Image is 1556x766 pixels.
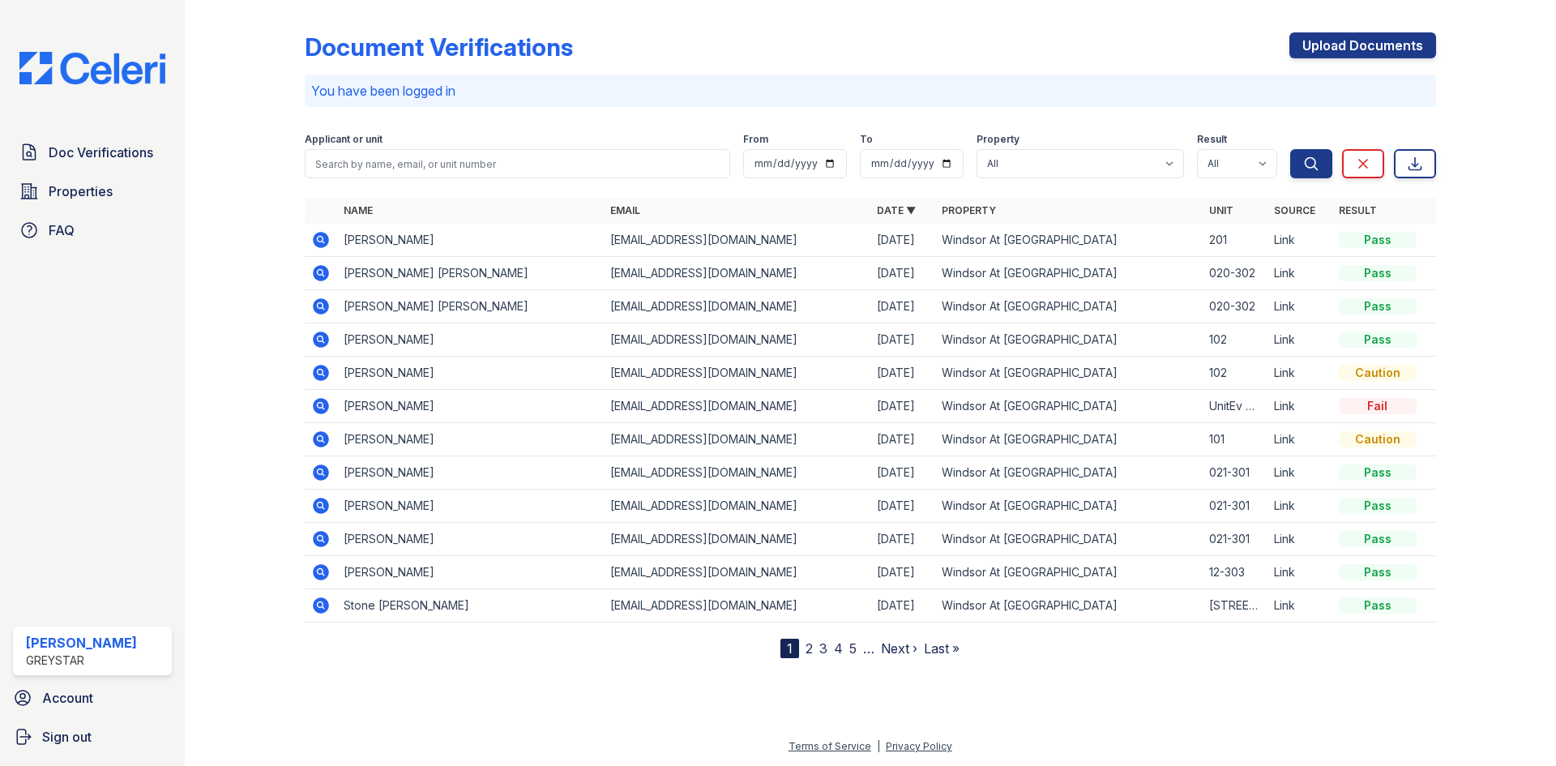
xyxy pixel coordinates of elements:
[6,52,178,84] img: CE_Logo_Blue-a8612792a0a2168367f1c8372b55b34899dd931a85d93a1a3d3e32e68fde9ad4.png
[337,290,604,323] td: [PERSON_NAME] [PERSON_NAME]
[337,357,604,390] td: [PERSON_NAME]
[870,423,935,456] td: [DATE]
[337,556,604,589] td: [PERSON_NAME]
[337,323,604,357] td: [PERSON_NAME]
[1339,597,1417,614] div: Pass
[1203,490,1267,523] td: 021-301
[924,640,960,657] a: Last »
[604,224,870,257] td: [EMAIL_ADDRESS][DOMAIN_NAME]
[337,423,604,456] td: [PERSON_NAME]
[604,323,870,357] td: [EMAIL_ADDRESS][DOMAIN_NAME]
[935,390,1202,423] td: Windsor At [GEOGRAPHIC_DATA]
[6,721,178,753] a: Sign out
[1339,498,1417,514] div: Pass
[337,490,604,523] td: [PERSON_NAME]
[1267,523,1332,556] td: Link
[870,556,935,589] td: [DATE]
[26,653,137,669] div: Greystar
[935,456,1202,490] td: Windsor At [GEOGRAPHIC_DATA]
[610,204,640,216] a: Email
[935,490,1202,523] td: Windsor At [GEOGRAPHIC_DATA]
[1203,323,1267,357] td: 102
[1339,204,1377,216] a: Result
[1267,390,1332,423] td: Link
[1289,32,1436,58] a: Upload Documents
[604,490,870,523] td: [EMAIL_ADDRESS][DOMAIN_NAME]
[6,682,178,714] a: Account
[1339,298,1417,315] div: Pass
[870,490,935,523] td: [DATE]
[305,32,573,62] div: Document Verifications
[870,257,935,290] td: [DATE]
[935,589,1202,623] td: Windsor At [GEOGRAPHIC_DATA]
[935,224,1202,257] td: Windsor At [GEOGRAPHIC_DATA]
[337,257,604,290] td: [PERSON_NAME] [PERSON_NAME]
[977,133,1020,146] label: Property
[935,290,1202,323] td: Windsor At [GEOGRAPHIC_DATA]
[789,740,871,752] a: Terms of Service
[1267,490,1332,523] td: Link
[819,640,827,657] a: 3
[1203,290,1267,323] td: 020-302
[1203,456,1267,490] td: 021-301
[49,220,75,240] span: FAQ
[1339,332,1417,348] div: Pass
[305,133,383,146] label: Applicant or unit
[870,390,935,423] td: [DATE]
[834,640,843,657] a: 4
[604,556,870,589] td: [EMAIL_ADDRESS][DOMAIN_NAME]
[337,390,604,423] td: [PERSON_NAME]
[1203,224,1267,257] td: 201
[881,640,917,657] a: Next ›
[863,639,874,658] span: …
[1339,564,1417,580] div: Pass
[870,589,935,623] td: [DATE]
[49,182,113,201] span: Properties
[337,589,604,623] td: Stone [PERSON_NAME]
[935,423,1202,456] td: Windsor At [GEOGRAPHIC_DATA]
[1203,257,1267,290] td: 020-302
[42,727,92,747] span: Sign out
[806,640,813,657] a: 2
[1339,398,1417,414] div: Fail
[337,456,604,490] td: [PERSON_NAME]
[1203,390,1267,423] td: UnitEv 012-102
[1274,204,1315,216] a: Source
[13,136,172,169] a: Doc Verifications
[1203,523,1267,556] td: 021-301
[1267,290,1332,323] td: Link
[604,357,870,390] td: [EMAIL_ADDRESS][DOMAIN_NAME]
[1197,133,1227,146] label: Result
[877,204,916,216] a: Date ▼
[604,290,870,323] td: [EMAIL_ADDRESS][DOMAIN_NAME]
[1267,357,1332,390] td: Link
[26,633,137,653] div: [PERSON_NAME]
[1267,589,1332,623] td: Link
[870,224,935,257] td: [DATE]
[935,556,1202,589] td: Windsor At [GEOGRAPHIC_DATA]
[1339,464,1417,481] div: Pass
[337,523,604,556] td: [PERSON_NAME]
[604,423,870,456] td: [EMAIL_ADDRESS][DOMAIN_NAME]
[886,740,952,752] a: Privacy Policy
[935,257,1202,290] td: Windsor At [GEOGRAPHIC_DATA]
[337,224,604,257] td: [PERSON_NAME]
[935,357,1202,390] td: Windsor At [GEOGRAPHIC_DATA]
[1203,357,1267,390] td: 102
[1203,423,1267,456] td: 101
[1203,589,1267,623] td: [STREET_ADDRESS]
[1267,456,1332,490] td: Link
[1267,323,1332,357] td: Link
[13,175,172,208] a: Properties
[1339,265,1417,281] div: Pass
[604,456,870,490] td: [EMAIL_ADDRESS][DOMAIN_NAME]
[870,323,935,357] td: [DATE]
[870,290,935,323] td: [DATE]
[604,257,870,290] td: [EMAIL_ADDRESS][DOMAIN_NAME]
[743,133,768,146] label: From
[1339,531,1417,547] div: Pass
[344,204,373,216] a: Name
[860,133,873,146] label: To
[1267,556,1332,589] td: Link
